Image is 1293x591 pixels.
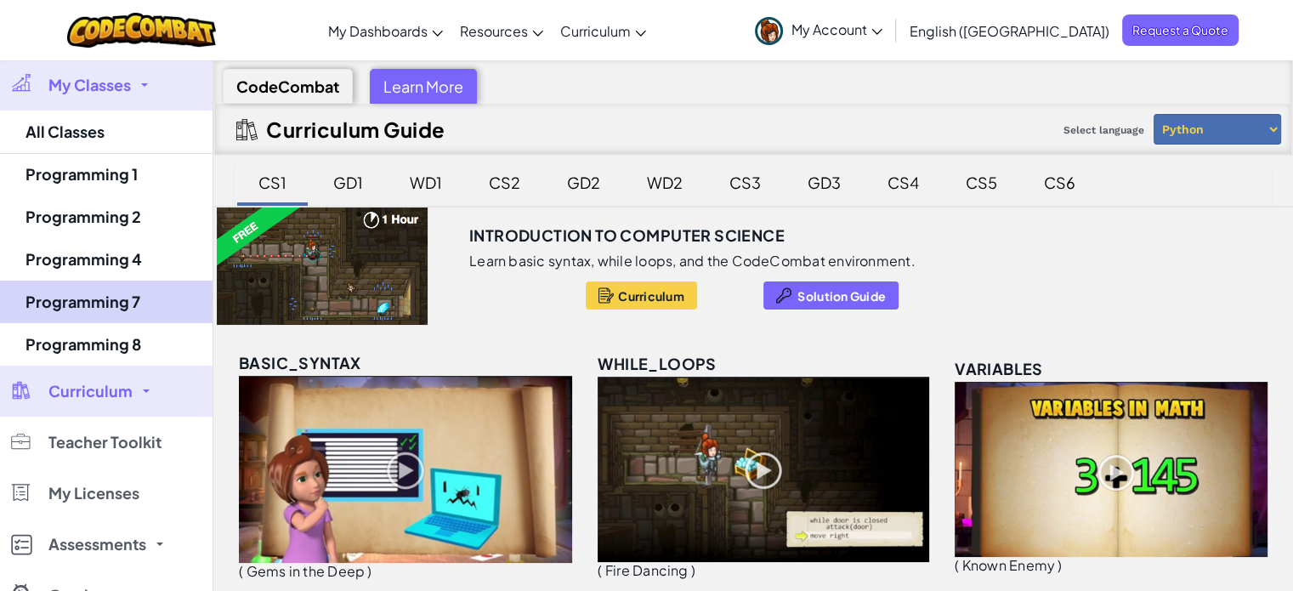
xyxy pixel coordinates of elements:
[469,253,916,270] p: Learn basic syntax, while loops, and the CodeCombat environment.
[223,69,353,104] div: CodeCombat
[1057,117,1151,143] span: Select language
[962,556,1056,574] span: Known Enemy
[239,376,572,563] img: basic_syntax_unlocked.png
[472,162,537,202] div: CS2
[755,17,783,45] img: avatar
[48,537,146,552] span: Assessments
[955,382,1267,557] img: variables_unlocked.png
[48,384,133,399] span: Curriculum
[763,281,899,310] button: Solution Guide
[712,162,778,202] div: CS3
[460,22,528,40] span: Resources
[48,435,162,450] span: Teacher Toolkit
[246,562,365,580] span: Gems in the Deep
[370,69,477,104] div: Learn More
[266,117,445,141] h2: Curriculum Guide
[328,22,428,40] span: My Dashboards
[949,162,1014,202] div: CS5
[1122,14,1239,46] a: Request a Quote
[550,162,617,202] div: GD2
[586,281,697,310] button: Curriculum
[1027,162,1092,202] div: CS6
[797,289,886,303] span: Solution Guide
[630,162,700,202] div: WD2
[746,3,891,57] a: My Account
[236,119,258,140] img: IconCurriculumGuide.svg
[618,289,684,303] span: Curriculum
[598,561,602,579] span: (
[560,22,631,40] span: Curriculum
[239,562,243,580] span: (
[48,77,131,93] span: My Classes
[791,162,858,202] div: GD3
[67,13,216,48] img: CodeCombat logo
[552,8,655,54] a: Curriculum
[48,486,139,501] span: My Licenses
[598,354,716,373] span: while_loops
[239,353,361,372] span: basic_syntax
[451,8,552,54] a: Resources
[469,223,785,248] h3: Introduction to Computer Science
[691,561,695,579] span: )
[955,359,1043,378] span: variables
[316,162,380,202] div: GD1
[955,556,959,574] span: (
[598,377,929,562] img: while_loops_unlocked.png
[367,562,371,580] span: )
[791,20,882,38] span: My Account
[871,162,936,202] div: CS4
[320,8,451,54] a: My Dashboards
[901,8,1118,54] a: English ([GEOGRAPHIC_DATA])
[1058,556,1062,574] span: )
[393,162,459,202] div: WD1
[241,162,303,202] div: CS1
[605,561,689,579] span: Fire Dancing
[910,22,1109,40] span: English ([GEOGRAPHIC_DATA])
